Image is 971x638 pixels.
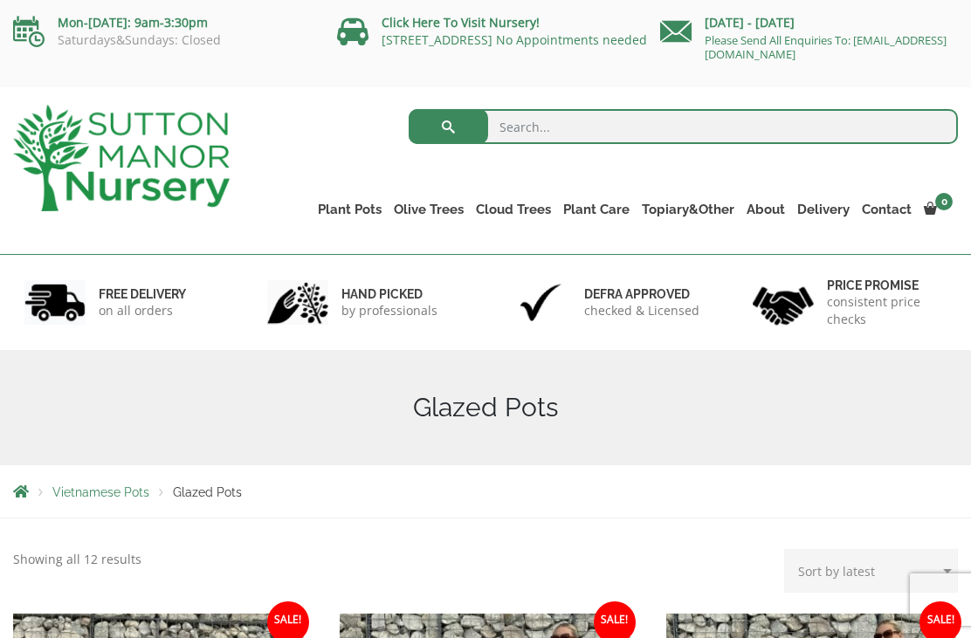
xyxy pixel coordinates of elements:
a: Olive Trees [388,197,470,222]
h6: hand picked [341,286,437,302]
p: checked & Licensed [584,302,699,319]
a: Topiary&Other [636,197,740,222]
a: Vietnamese Pots [52,485,149,499]
a: Delivery [791,197,856,222]
p: on all orders [99,302,186,319]
span: 0 [935,193,953,210]
p: Mon-[DATE]: 9am-3:30pm [13,12,311,33]
p: [DATE] - [DATE] [660,12,958,33]
a: Plant Care [557,197,636,222]
h1: Glazed Pots [13,392,958,423]
p: Saturdays&Sundays: Closed [13,33,311,47]
p: Showing all 12 results [13,549,141,570]
input: Search... [409,109,958,144]
h6: Price promise [827,278,947,293]
a: Cloud Trees [470,197,557,222]
h6: Defra approved [584,286,699,302]
a: 0 [918,197,958,222]
a: Click Here To Visit Nursery! [382,14,540,31]
img: 1.jpg [24,280,86,325]
p: consistent price checks [827,293,947,328]
img: 3.jpg [510,280,571,325]
a: About [740,197,791,222]
nav: Breadcrumbs [13,484,958,498]
a: Please Send All Enquiries To: [EMAIL_ADDRESS][DOMAIN_NAME] [705,32,947,62]
a: Contact [856,197,918,222]
img: logo [13,105,230,211]
a: [STREET_ADDRESS] No Appointments needed [382,31,647,48]
h6: FREE DELIVERY [99,286,186,302]
p: by professionals [341,302,437,319]
img: 4.jpg [753,276,814,329]
img: 2.jpg [267,280,328,325]
span: Glazed Pots [173,485,242,499]
select: Shop order [784,549,958,593]
a: Plant Pots [312,197,388,222]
